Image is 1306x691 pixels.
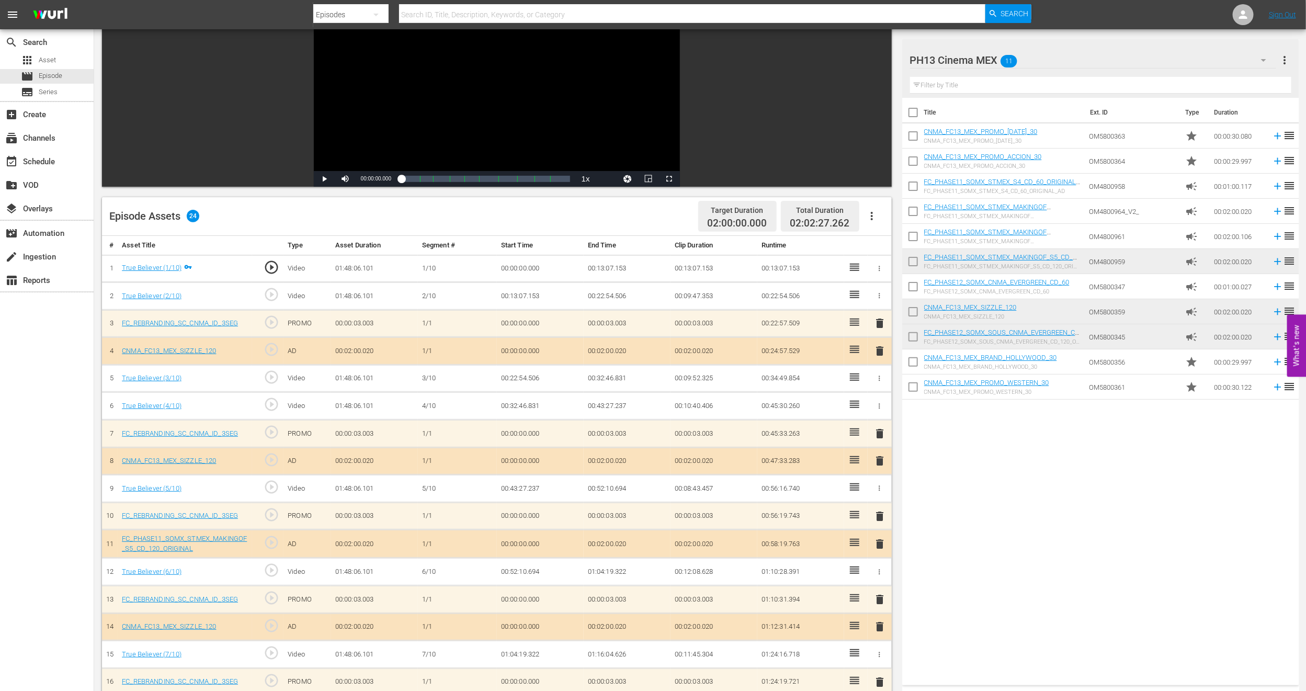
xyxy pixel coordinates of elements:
td: Video [283,365,331,392]
td: 00:13:07.153 [757,255,844,282]
th: Ext. ID [1084,98,1179,127]
span: Asset [21,54,33,66]
span: play_circle_outline [264,452,279,468]
a: CNMA_FC13_MEX_SIZZLE_120 [122,622,216,630]
svg: Add to Episode [1272,231,1284,242]
td: 00:52:10.694 [497,558,584,586]
a: CNMA_FC13_MEX_SIZZLE_120 [122,347,216,355]
th: Title [924,98,1084,127]
td: 00:45:30.260 [757,392,844,420]
span: 02:02:27.262 [790,217,850,229]
span: more_vert [1279,54,1291,66]
span: play_circle_outline [264,645,279,661]
button: Mute [335,171,356,187]
td: 15 [102,641,118,669]
span: reorder [1284,355,1296,368]
td: 00:00:03.003 [671,310,757,337]
div: FC_PHASE11_SOMX_STMEX_S4_CD_60_ORIGINAL_AD [924,188,1081,195]
th: Segment # [418,236,497,255]
span: Ad [1186,280,1198,293]
span: 00:00:00.000 [361,176,391,182]
a: True Believer (5/10) [122,484,181,492]
button: Jump To Time [617,171,638,187]
td: 1/1 [418,530,497,558]
td: 8 [102,447,118,475]
span: play_circle_outline [264,424,279,440]
td: 00:02:00.020 [331,337,418,365]
button: delete [873,454,886,469]
span: reorder [1284,230,1296,242]
span: Search [1001,4,1029,23]
div: FC_PHASE11_SOMX_STMEX_MAKINGOF_S5_CD_120_ORIGINAL [924,263,1081,270]
td: 00:02:00.020 [331,530,418,558]
td: 01:48:06.101 [331,255,418,282]
svg: Add to Episode [1272,331,1284,343]
td: 00:00:00.000 [497,502,584,530]
td: 00:02:00.020 [1210,299,1268,324]
td: 3 [102,310,118,337]
span: Search [5,36,18,49]
span: 02:00:00.000 [708,218,767,230]
span: delete [873,345,886,357]
td: OM5800363 [1085,123,1182,149]
span: reorder [1284,280,1296,292]
td: 00:00:03.003 [331,586,418,614]
span: reorder [1284,154,1296,167]
td: 01:12:31.414 [757,613,844,641]
button: delete [873,536,886,551]
td: AD [283,530,331,558]
button: delete [873,619,886,635]
div: PH13 Cinema MEX [910,46,1276,75]
span: play_circle_outline [264,479,279,495]
a: FC_PHASE12_SOMX_CNMA_EVERGREEN_CD_60 [924,278,1070,286]
span: Ad [1186,205,1198,218]
svg: Add to Episode [1272,281,1284,292]
td: 00:00:03.003 [331,420,418,448]
td: 12 [102,558,118,586]
a: Sign Out [1269,10,1296,19]
button: delete [873,674,886,689]
span: reorder [1284,255,1296,267]
div: FC_PHASE12_SOMX_CNMA_EVERGREEN_CD_60 [924,288,1070,295]
td: 1/1 [418,337,497,365]
span: play_circle_outline [264,562,279,578]
td: 9 [102,475,118,503]
span: delete [873,538,886,550]
td: 00:02:00.020 [331,447,418,475]
button: Open Feedback Widget [1287,314,1306,377]
td: OM4800959 [1085,249,1182,274]
td: 7/10 [418,641,497,669]
td: AD [283,447,331,475]
td: OM5800356 [1085,349,1182,375]
td: 00:00:03.003 [331,502,418,530]
td: 00:00:30.122 [1210,375,1268,400]
span: Reports [5,274,18,287]
td: OM4800964_V2_ [1085,199,1182,224]
td: PROMO [283,310,331,337]
td: 01:48:06.101 [331,282,418,310]
td: 00:22:54.506 [757,282,844,310]
td: 00:13:07.153 [671,255,757,282]
td: 00:43:27.237 [497,475,584,503]
td: 01:24:16.718 [757,641,844,669]
button: delete [873,592,886,607]
td: 1/1 [418,613,497,641]
td: 00:02:00.020 [584,447,671,475]
td: 01:48:06.101 [331,392,418,420]
span: Episode [21,70,33,83]
td: 7 [102,420,118,448]
td: 00:02:00.020 [671,613,757,641]
span: play_circle_outline [264,618,279,633]
td: 2/10 [418,282,497,310]
span: Overlays [5,202,18,215]
a: FC_REBRANDING_SC_CNMA_ID_3SEG [122,677,238,685]
span: Ad [1186,255,1198,268]
td: 00:45:33.263 [757,420,844,448]
td: 00:02:00.106 [1210,224,1268,249]
span: delete [873,593,886,606]
td: 01:16:04.626 [584,641,671,669]
td: 00:02:00.020 [584,613,671,641]
td: AD [283,337,331,365]
td: 00:11:45.304 [671,641,757,669]
div: Target Duration [708,203,767,218]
